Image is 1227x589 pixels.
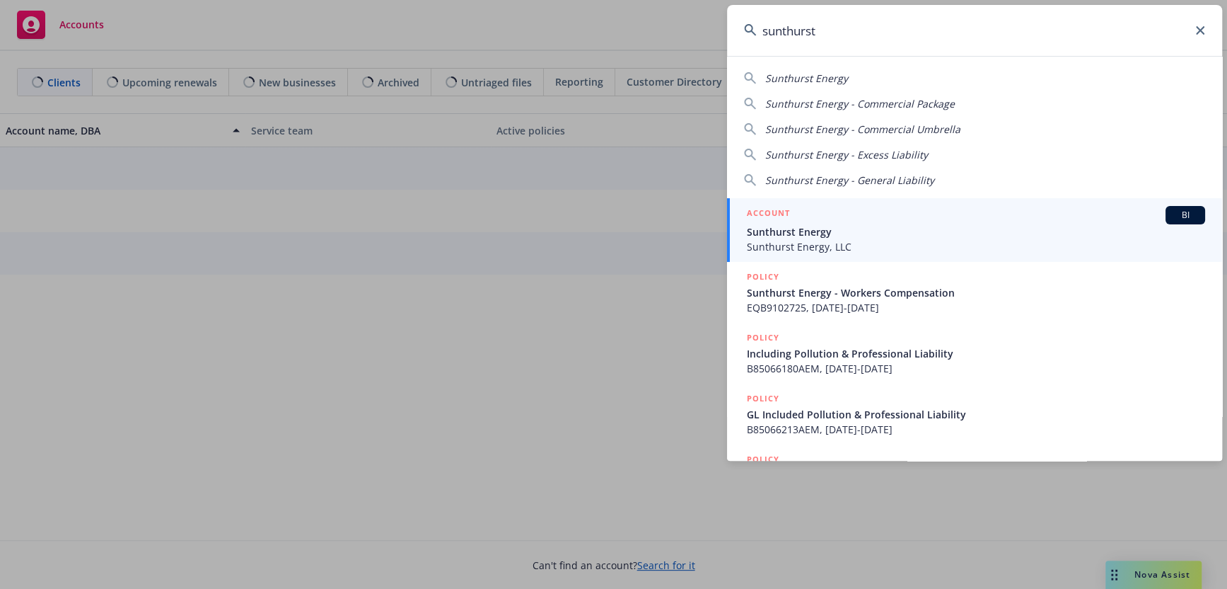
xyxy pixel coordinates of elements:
[765,148,928,161] span: Sunthurst Energy - Excess Liability
[747,206,790,223] h5: ACCOUNT
[727,198,1222,262] a: ACCOUNTBISunthurst EnergySunthurst Energy, LLC
[727,262,1222,323] a: POLICYSunthurst Energy - Workers CompensationEQB9102725, [DATE]-[DATE]
[747,422,1205,437] span: B85066213AEM, [DATE]-[DATE]
[727,384,1222,445] a: POLICYGL Included Pollution & Professional LiabilityB85066213AEM, [DATE]-[DATE]
[727,323,1222,384] a: POLICYIncluding Pollution & Professional LiabilityB85066180AEM, [DATE]-[DATE]
[765,122,960,136] span: Sunthurst Energy - Commercial Umbrella
[765,72,848,85] span: Sunthurst Energy
[747,346,1205,361] span: Including Pollution & Professional Liability
[747,239,1205,254] span: Sunthurst Energy, LLC
[765,173,934,187] span: Sunthurst Energy - General Liability
[765,97,955,110] span: Sunthurst Energy - Commercial Package
[747,361,1205,376] span: B85066180AEM, [DATE]-[DATE]
[747,224,1205,239] span: Sunthurst Energy
[747,391,779,406] h5: POLICY
[727,445,1222,505] a: POLICY
[727,5,1222,56] input: Search...
[1171,209,1199,222] span: BI
[747,452,779,467] h5: POLICY
[747,285,1205,300] span: Sunthurst Energy - Workers Compensation
[747,300,1205,315] span: EQB9102725, [DATE]-[DATE]
[747,407,1205,422] span: GL Included Pollution & Professional Liability
[747,270,779,284] h5: POLICY
[747,331,779,345] h5: POLICY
